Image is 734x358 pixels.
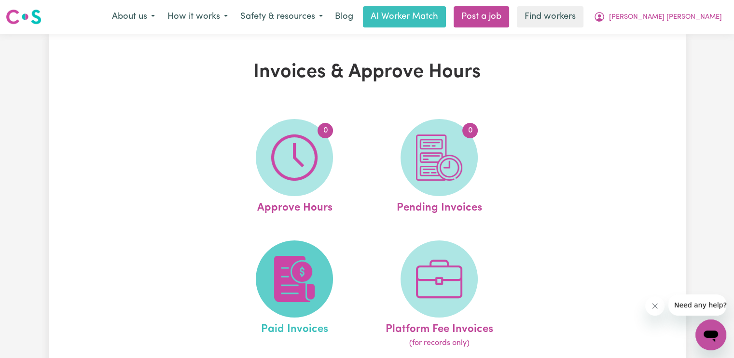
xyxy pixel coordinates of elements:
a: Find workers [517,6,583,27]
span: Pending Invoices [397,196,482,216]
a: Paid Invoices [225,240,364,349]
a: Blog [329,6,359,27]
span: Paid Invoices [261,318,328,338]
button: My Account [587,7,728,27]
span: [PERSON_NAME] [PERSON_NAME] [609,12,722,23]
a: Approve Hours [225,119,364,216]
a: Post a job [454,6,509,27]
a: AI Worker Match [363,6,446,27]
span: 0 [318,123,333,138]
iframe: Message from company [668,294,726,316]
img: Careseekers logo [6,8,42,26]
button: How it works [161,7,234,27]
a: Pending Invoices [370,119,509,216]
button: About us [106,7,161,27]
a: Careseekers logo [6,6,42,28]
iframe: Close message [645,296,665,316]
iframe: Button to launch messaging window [695,319,726,350]
button: Safety & resources [234,7,329,27]
span: Need any help? [6,7,58,14]
span: Approve Hours [257,196,332,216]
span: Platform Fee Invoices [386,318,493,338]
span: (for records only) [409,337,470,349]
a: Platform Fee Invoices(for records only) [370,240,509,349]
span: 0 [462,123,478,138]
h1: Invoices & Approve Hours [161,61,574,84]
